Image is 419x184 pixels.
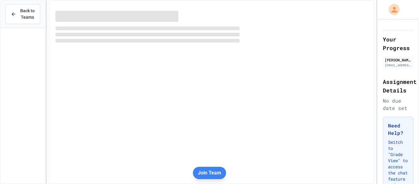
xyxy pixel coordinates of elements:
button: Back to Teams [6,4,40,24]
div: [EMAIL_ADDRESS][DOMAIN_NAME] [385,63,412,68]
div: [PERSON_NAME] [PERSON_NAME] [385,57,412,63]
h3: Need Help? [388,122,408,137]
h2: Assignment Details [383,77,413,95]
button: Join Team [193,167,226,179]
h2: Your Progress [383,35,413,52]
div: My Account [382,2,401,17]
iframe: chat widget [393,159,413,178]
div: No due date set [383,97,413,112]
span: Back to Teams [20,8,35,21]
iframe: chat widget [368,133,413,159]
